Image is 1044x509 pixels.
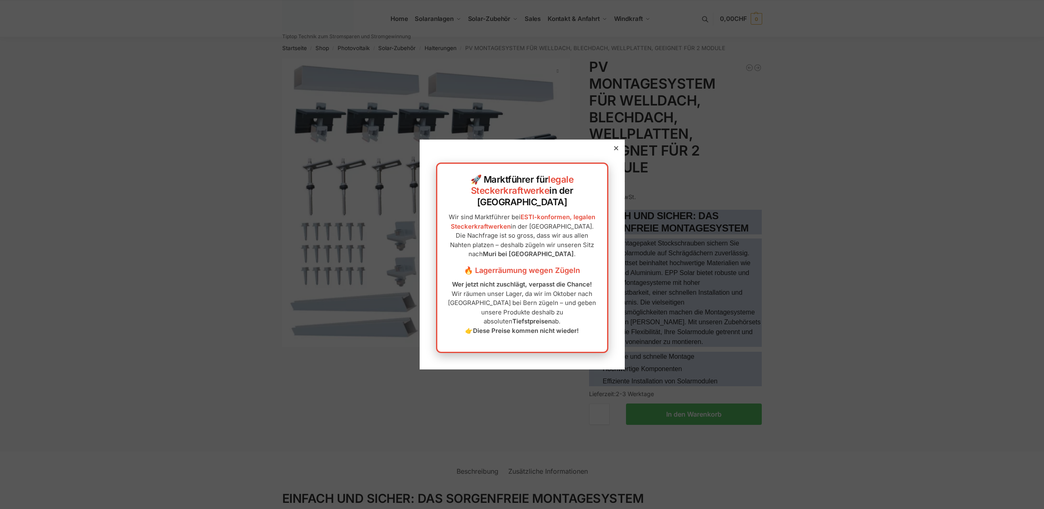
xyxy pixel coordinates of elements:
p: Wir räumen unser Lager, da wir im Oktober nach [GEOGRAPHIC_DATA] bei Bern zügeln – und geben unse... [445,280,599,335]
h2: 🚀 Marktführer für in der [GEOGRAPHIC_DATA] [445,174,599,208]
p: Wir sind Marktführer bei in der [GEOGRAPHIC_DATA]. Die Nachfrage ist so gross, dass wir aus allen... [445,213,599,259]
a: legale Steckerkraftwerke [471,174,574,196]
h3: 🔥 Lagerräumung wegen Zügeln [445,265,599,276]
strong: Muri bei [GEOGRAPHIC_DATA] [483,250,574,258]
strong: Tiefstpreisen [512,317,552,325]
strong: Wer jetzt nicht zuschlägt, verpasst die Chance! [452,280,592,288]
strong: Diese Preise kommen nicht wieder! [473,327,579,335]
a: ESTI-konformen, legalen Steckerkraftwerken [451,213,596,230]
